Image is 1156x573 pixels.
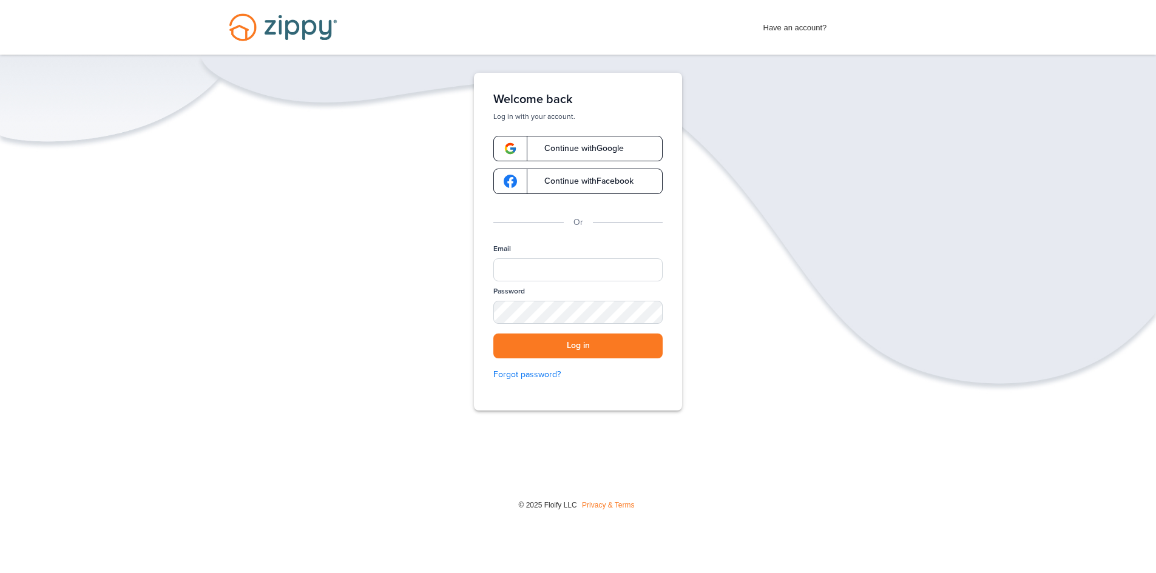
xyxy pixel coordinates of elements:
[493,112,663,121] p: Log in with your account.
[763,15,827,35] span: Have an account?
[493,286,525,297] label: Password
[493,301,663,324] input: Password
[532,177,634,186] span: Continue with Facebook
[573,216,583,229] p: Or
[493,333,663,358] button: Log in
[582,501,634,509] a: Privacy & Terms
[493,136,663,161] a: google-logoContinue withGoogle
[504,142,517,155] img: google-logo
[493,258,663,281] input: Email
[493,92,663,107] h1: Welcome back
[532,144,624,153] span: Continue with Google
[504,175,517,188] img: google-logo
[493,169,663,194] a: google-logoContinue withFacebook
[493,244,511,254] label: Email
[518,501,576,509] span: © 2025 Floify LLC
[493,368,663,381] a: Forgot password?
